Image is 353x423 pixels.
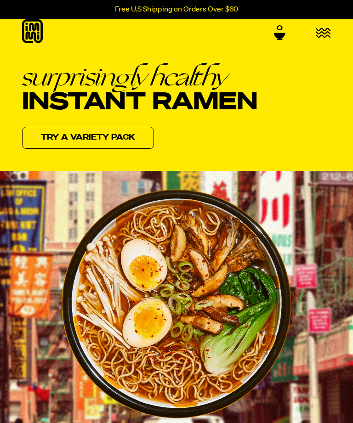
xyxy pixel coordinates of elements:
a: Try a variety pack [22,127,154,149]
button: menu [316,28,331,40]
img: Ramen bowl [62,189,291,418]
a: 0 [274,24,285,40]
span: 0 [277,24,283,33]
p: Free U.S Shipping on Orders Over $60 [115,6,238,14]
h1: Instant Ramen [22,63,257,116]
em: surprisingly healthy [22,63,257,90]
